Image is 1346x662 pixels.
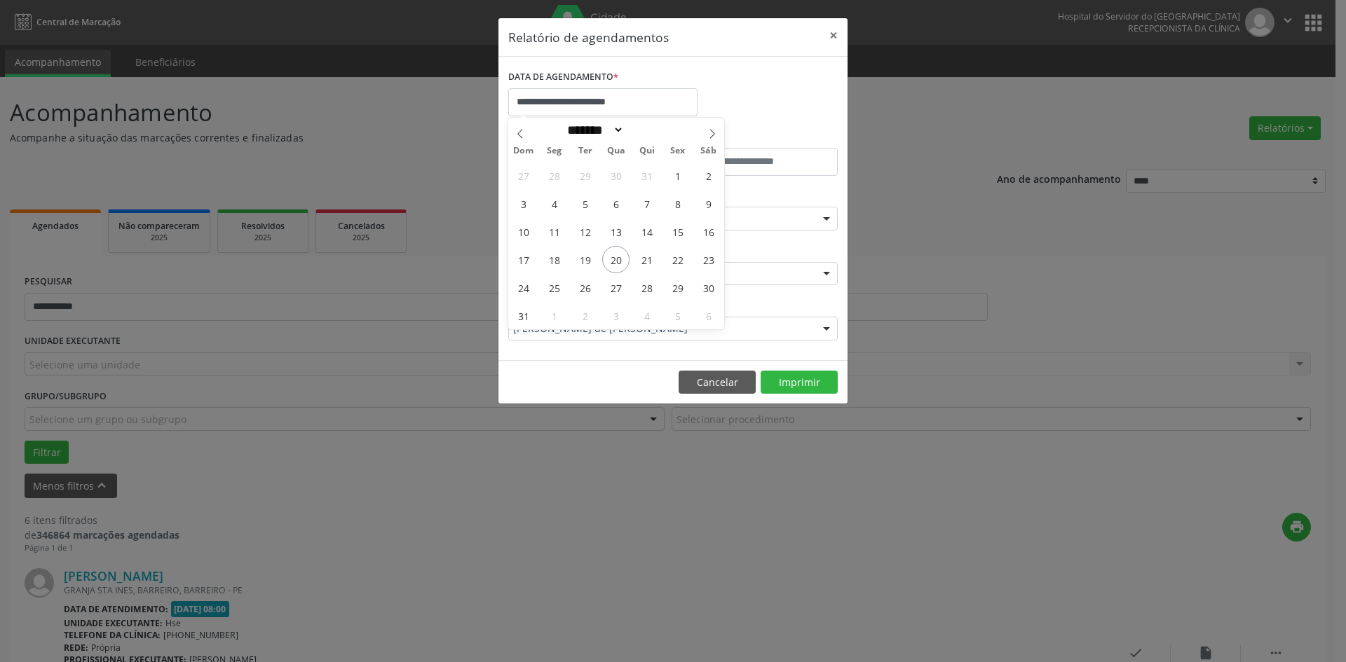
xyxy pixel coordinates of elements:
[633,162,660,189] span: Julho 31, 2025
[664,246,691,273] span: Agosto 22, 2025
[633,274,660,301] span: Agosto 28, 2025
[662,146,693,156] span: Sex
[633,246,660,273] span: Agosto 21, 2025
[761,371,838,394] button: Imprimir
[602,246,630,273] span: Agosto 20, 2025
[570,146,601,156] span: Ter
[571,162,599,189] span: Julho 29, 2025
[664,218,691,245] span: Agosto 15, 2025
[510,274,537,301] span: Agosto 24, 2025
[541,162,568,189] span: Julho 28, 2025
[541,274,568,301] span: Agosto 25, 2025
[695,190,722,217] span: Agosto 9, 2025
[541,218,568,245] span: Agosto 11, 2025
[632,146,662,156] span: Qui
[677,126,838,148] label: ATÉ
[664,190,691,217] span: Agosto 8, 2025
[571,190,599,217] span: Agosto 5, 2025
[664,302,691,329] span: Setembro 5, 2025
[541,190,568,217] span: Agosto 4, 2025
[624,123,670,137] input: Year
[695,302,722,329] span: Setembro 6, 2025
[602,218,630,245] span: Agosto 13, 2025
[633,218,660,245] span: Agosto 14, 2025
[571,302,599,329] span: Setembro 2, 2025
[510,190,537,217] span: Agosto 3, 2025
[695,162,722,189] span: Agosto 2, 2025
[664,162,691,189] span: Agosto 1, 2025
[820,18,848,53] button: Close
[539,146,570,156] span: Seg
[508,146,539,156] span: Dom
[602,274,630,301] span: Agosto 27, 2025
[602,302,630,329] span: Setembro 3, 2025
[510,302,537,329] span: Agosto 31, 2025
[571,218,599,245] span: Agosto 12, 2025
[633,190,660,217] span: Agosto 7, 2025
[541,246,568,273] span: Agosto 18, 2025
[571,274,599,301] span: Agosto 26, 2025
[601,146,632,156] span: Qua
[510,246,537,273] span: Agosto 17, 2025
[510,162,537,189] span: Julho 27, 2025
[602,190,630,217] span: Agosto 6, 2025
[693,146,724,156] span: Sáb
[571,246,599,273] span: Agosto 19, 2025
[695,246,722,273] span: Agosto 23, 2025
[695,218,722,245] span: Agosto 16, 2025
[679,371,756,394] button: Cancelar
[508,28,669,46] h5: Relatório de agendamentos
[541,302,568,329] span: Setembro 1, 2025
[664,274,691,301] span: Agosto 29, 2025
[695,274,722,301] span: Agosto 30, 2025
[562,123,624,137] select: Month
[510,218,537,245] span: Agosto 10, 2025
[508,67,618,88] label: DATA DE AGENDAMENTO
[633,302,660,329] span: Setembro 4, 2025
[602,162,630,189] span: Julho 30, 2025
